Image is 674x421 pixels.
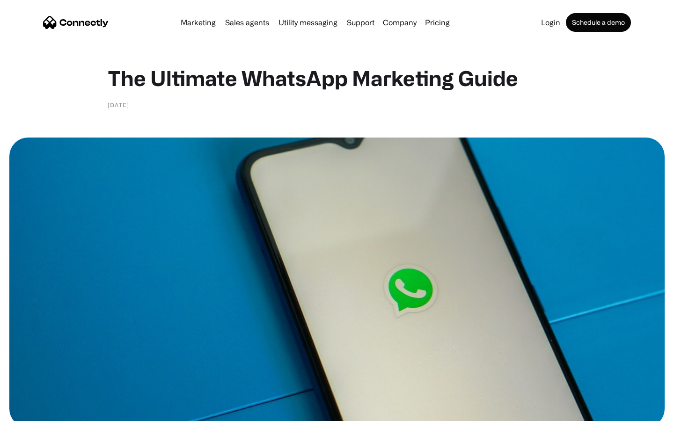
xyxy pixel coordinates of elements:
[177,19,220,26] a: Marketing
[9,405,56,418] aside: Language selected: English
[537,19,564,26] a: Login
[43,15,109,29] a: home
[343,19,378,26] a: Support
[221,19,273,26] a: Sales agents
[108,65,566,91] h1: The Ultimate WhatsApp Marketing Guide
[19,405,56,418] ul: Language list
[275,19,341,26] a: Utility messaging
[421,19,454,26] a: Pricing
[383,16,417,29] div: Company
[108,100,129,109] div: [DATE]
[566,13,631,32] a: Schedule a demo
[380,16,419,29] div: Company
